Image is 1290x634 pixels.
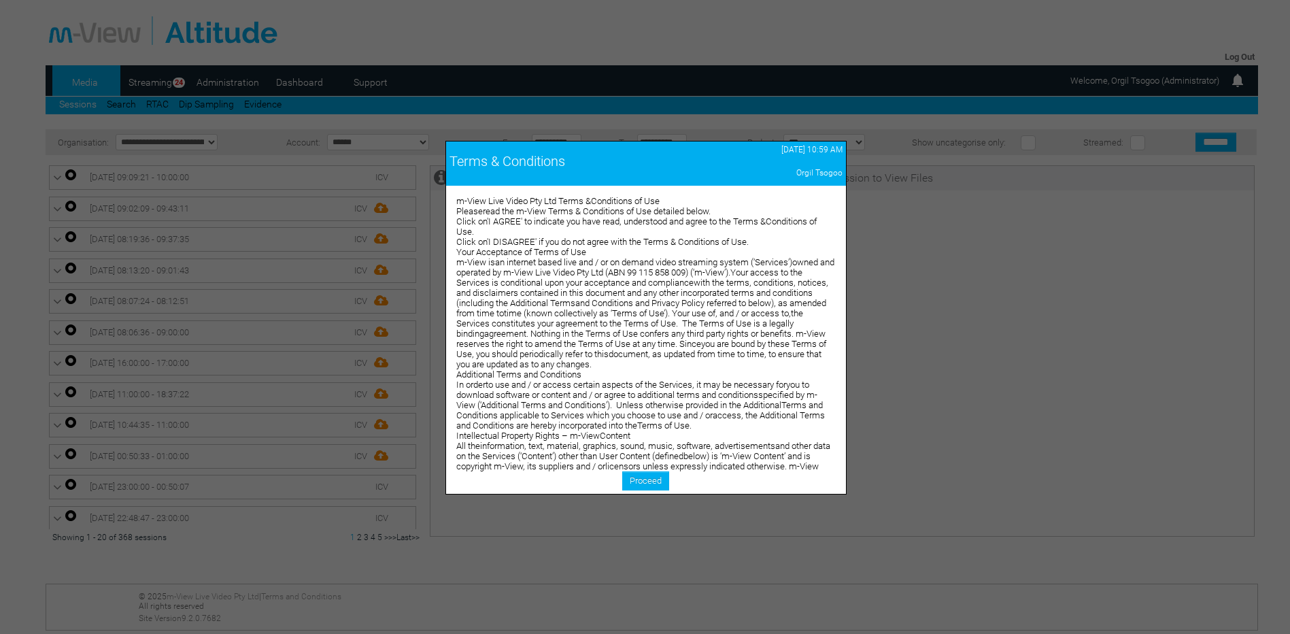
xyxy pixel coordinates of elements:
span: m-View Live Video Pty Ltd Terms &Conditions of Use [456,196,660,206]
span: Intellectual Property Rights – m-ViewContent [456,431,630,441]
span: Additional Terms and Conditions [456,369,581,380]
div: Terms & Conditions [449,153,700,169]
a: Proceed [622,471,669,490]
span: All theinformation, text, material, graphics, sound, music, software, advertisementsand other dat... [456,441,834,522]
span: Your Acceptance of Terms of Use [456,247,586,257]
span: In orderto use and / or access certain aspects of the Services, it may be necessary foryou to dow... [456,380,825,431]
span: Click on'I AGREE' to indicate you have read, understood and agree to the Terms &Conditions of Use. [456,216,817,237]
td: [DATE] 10:59 AM [703,141,846,158]
img: bell24.png [1229,72,1246,88]
span: m-View isan internet based live and / or on demand video streaming system (‘Services’)owned and o... [456,257,834,369]
span: Click on'I DISAGREE' if you do not agree with the Terms & Conditions of Use. [456,237,749,247]
td: Orgil Tsogoo [703,165,846,181]
span: Pleaseread the m-View Terms & Conditions of Use detailed below. [456,206,711,216]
